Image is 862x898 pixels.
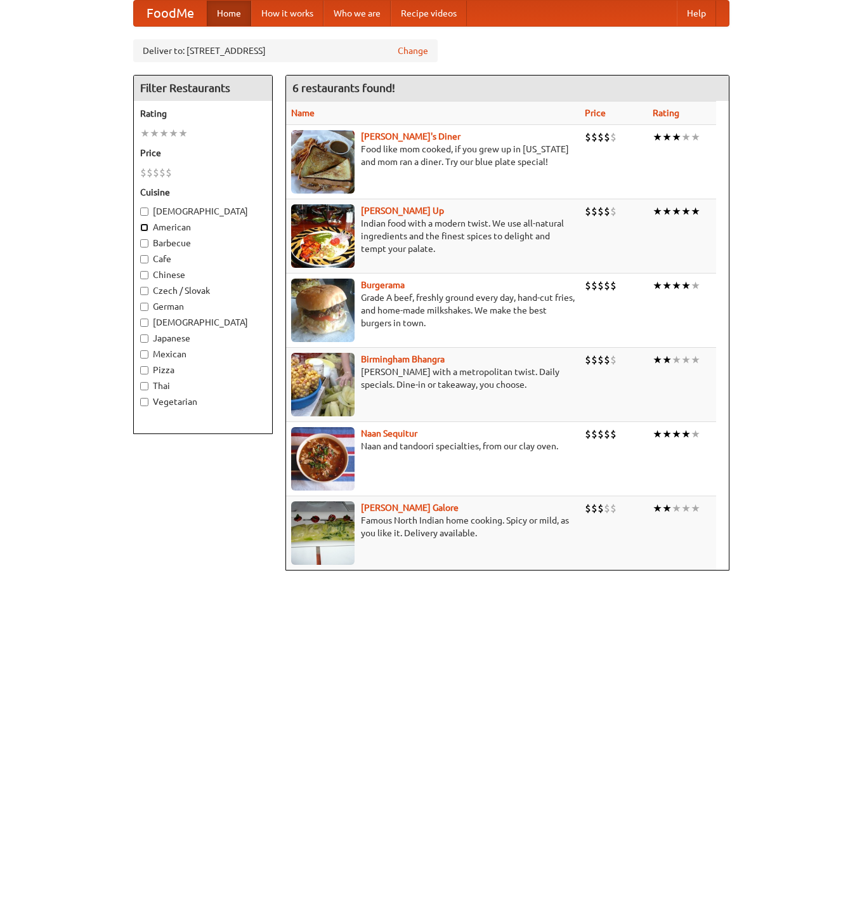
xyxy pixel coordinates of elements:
[662,501,672,515] li: ★
[662,427,672,441] li: ★
[610,204,617,218] li: $
[691,353,700,367] li: ★
[291,291,575,329] p: Grade A beef, freshly ground every day, hand-cut fries, and home-made milkshakes. We make the bes...
[591,427,598,441] li: $
[140,166,147,180] li: $
[585,353,591,367] li: $
[585,279,591,293] li: $
[291,501,355,565] img: currygalore.jpg
[585,108,606,118] a: Price
[323,1,391,26] a: Who we are
[291,279,355,342] img: burgerama.jpg
[140,147,266,159] h5: Price
[653,427,662,441] li: ★
[140,332,266,345] label: Japanese
[153,166,159,180] li: $
[610,501,617,515] li: $
[159,166,166,180] li: $
[140,284,266,297] label: Czech / Slovak
[292,82,395,94] ng-pluralize: 6 restaurants found!
[361,503,459,513] a: [PERSON_NAME] Galore
[591,353,598,367] li: $
[147,166,153,180] li: $
[291,366,575,391] p: [PERSON_NAME] with a metropolitan twist. Daily specials. Dine-in or takeaway, you choose.
[140,271,148,279] input: Chinese
[672,204,681,218] li: ★
[140,223,148,232] input: American
[598,501,604,515] li: $
[653,501,662,515] li: ★
[361,131,460,142] a: [PERSON_NAME]'s Diner
[662,353,672,367] li: ★
[361,206,444,216] b: [PERSON_NAME] Up
[604,130,610,144] li: $
[653,130,662,144] li: ★
[662,204,672,218] li: ★
[291,440,575,452] p: Naan and tandoori specialties, from our clay oven.
[610,427,617,441] li: $
[653,204,662,218] li: ★
[585,427,591,441] li: $
[159,126,169,140] li: ★
[591,501,598,515] li: $
[604,204,610,218] li: $
[598,130,604,144] li: $
[140,255,148,263] input: Cafe
[361,354,445,364] a: Birmingham Bhangra
[140,186,266,199] h5: Cuisine
[291,353,355,416] img: bhangra.jpg
[604,353,610,367] li: $
[672,130,681,144] li: ★
[140,382,148,390] input: Thai
[140,268,266,281] label: Chinese
[691,279,700,293] li: ★
[291,204,355,268] img: curryup.jpg
[610,130,617,144] li: $
[140,107,266,120] h5: Rating
[391,1,467,26] a: Recipe videos
[598,204,604,218] li: $
[291,108,315,118] a: Name
[681,353,691,367] li: ★
[604,427,610,441] li: $
[140,398,148,406] input: Vegetarian
[653,108,679,118] a: Rating
[207,1,251,26] a: Home
[585,130,591,144] li: $
[398,44,428,57] a: Change
[140,319,148,327] input: [DEMOGRAPHIC_DATA]
[591,279,598,293] li: $
[166,166,172,180] li: $
[691,501,700,515] li: ★
[598,279,604,293] li: $
[291,427,355,491] img: naansequitur.jpg
[140,208,148,216] input: [DEMOGRAPHIC_DATA]
[178,126,188,140] li: ★
[598,427,604,441] li: $
[677,1,716,26] a: Help
[291,217,575,255] p: Indian food with a modern twist. We use all-natural ingredients and the finest spices to delight ...
[672,427,681,441] li: ★
[361,280,405,290] a: Burgerama
[140,239,148,248] input: Barbecue
[672,279,681,293] li: ★
[585,501,591,515] li: $
[140,287,148,295] input: Czech / Slovak
[681,204,691,218] li: ★
[140,366,148,374] input: Pizza
[585,204,591,218] li: $
[140,237,266,249] label: Barbecue
[150,126,159,140] li: ★
[361,428,417,439] a: Naan Sequitur
[681,501,691,515] li: ★
[610,353,617,367] li: $
[681,279,691,293] li: ★
[140,253,266,265] label: Cafe
[653,279,662,293] li: ★
[681,130,691,144] li: ★
[662,130,672,144] li: ★
[140,303,148,311] input: German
